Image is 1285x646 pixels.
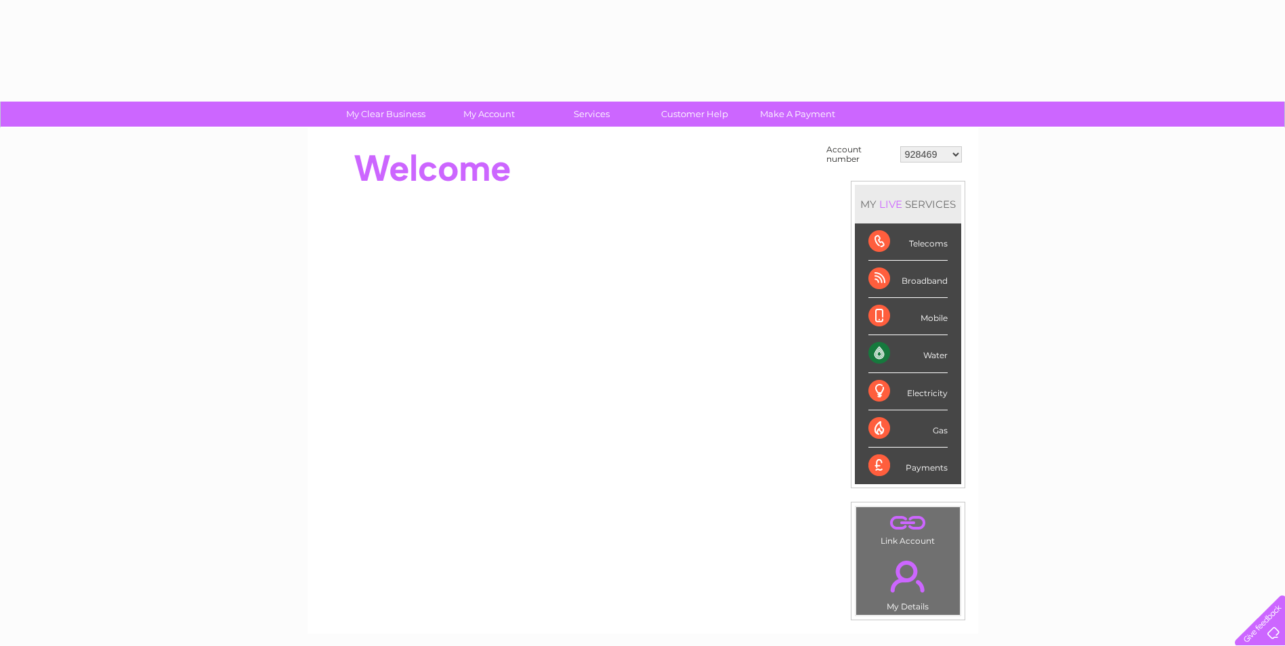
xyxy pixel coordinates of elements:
a: . [860,553,956,600]
div: Water [868,335,948,372]
td: Account number [823,142,897,167]
td: My Details [856,549,961,616]
a: Customer Help [639,102,751,127]
a: . [860,511,956,534]
a: Services [536,102,648,127]
a: Make A Payment [742,102,854,127]
div: LIVE [877,198,905,211]
div: Payments [868,448,948,484]
a: My Account [433,102,545,127]
td: Link Account [856,507,961,549]
div: Broadband [868,261,948,298]
div: Mobile [868,298,948,335]
div: Gas [868,410,948,448]
div: Telecoms [868,223,948,261]
div: MY SERVICES [855,185,961,223]
a: My Clear Business [330,102,442,127]
div: Electricity [868,373,948,410]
